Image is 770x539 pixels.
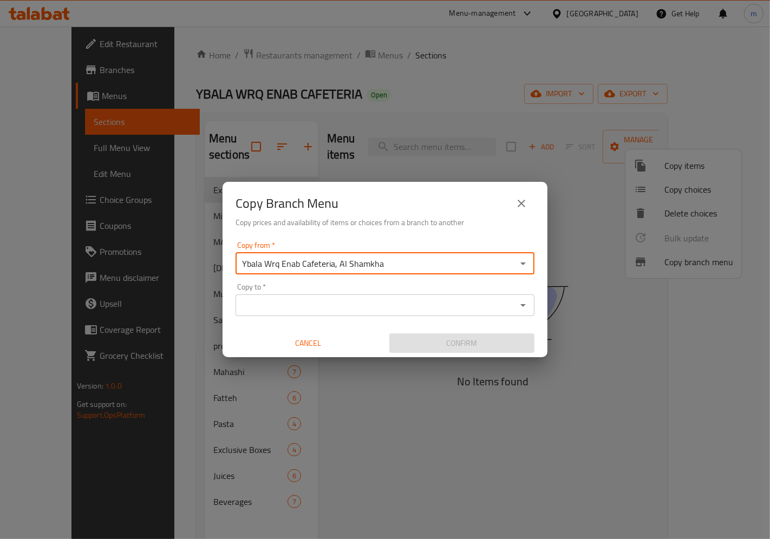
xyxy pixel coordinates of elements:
[515,298,531,313] button: Open
[508,190,534,216] button: close
[515,256,531,271] button: Open
[240,337,376,350] span: Cancel
[236,333,381,353] button: Cancel
[236,195,338,212] h2: Copy Branch Menu
[236,216,534,228] h6: Copy prices and availability of items or choices from a branch to another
